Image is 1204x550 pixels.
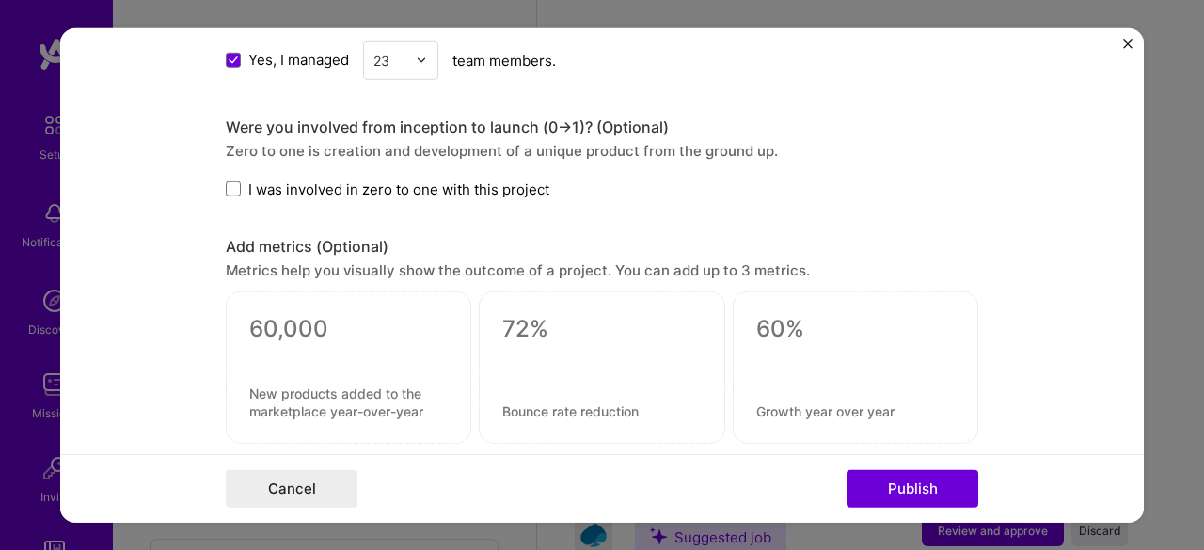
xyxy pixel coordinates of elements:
[226,40,978,79] div: team members.
[226,140,978,160] div: Zero to one is creation and development of a unique product from the ground up.
[226,470,357,508] button: Cancel
[1123,39,1133,58] button: Close
[226,237,978,257] div: Add metrics (Optional)
[226,260,978,280] div: Metrics help you visually show the outcome of a project. You can add up to 3 metrics.
[416,55,427,66] img: drop icon
[248,50,349,70] span: Yes, I managed
[847,470,978,508] button: Publish
[248,179,549,198] span: I was involved in zero to one with this project
[226,117,978,136] div: Were you involved from inception to launch (0 -> 1)? (Optional)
